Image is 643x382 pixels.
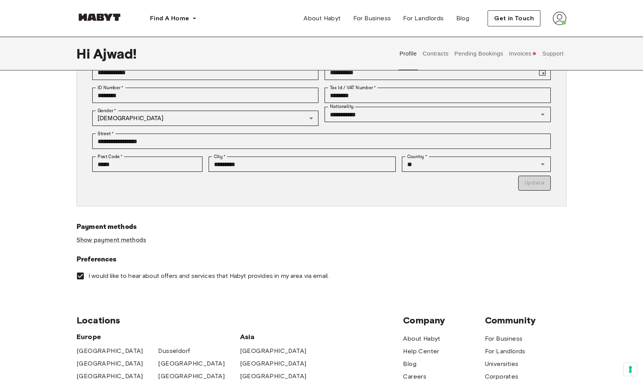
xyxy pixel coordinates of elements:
[214,153,226,160] label: City
[77,222,566,232] h6: Payment methods
[93,46,137,62] span: Ajwad !
[347,11,397,26] a: For Business
[454,37,504,70] button: Pending Bookings
[403,347,439,356] a: Help Center
[553,11,566,25] img: avatar
[485,359,519,369] a: Universities
[150,14,189,23] span: Find A Home
[98,107,116,114] label: Gender
[158,346,190,356] a: Dusseldorf
[535,65,550,80] button: Choose date, selected date is Apr 12, 2001
[537,159,548,170] button: Open
[397,37,566,70] div: user profile tabs
[494,14,534,23] span: Get in Touch
[240,372,307,381] a: [GEOGRAPHIC_DATA]
[144,11,203,26] button: Find A Home
[488,10,540,26] button: Get in Touch
[92,111,318,126] div: [DEMOGRAPHIC_DATA]
[304,14,341,23] span: About Habyt
[508,37,537,70] button: Invoices
[158,372,225,381] a: [GEOGRAPHIC_DATA]
[398,37,418,70] button: Profile
[240,359,307,368] a: [GEOGRAPHIC_DATA]
[77,372,143,381] a: [GEOGRAPHIC_DATA]
[456,14,470,23] span: Blog
[98,130,114,137] label: Street
[403,315,485,326] span: Company
[485,315,566,326] span: Community
[77,332,240,341] span: Europe
[403,14,444,23] span: For Landlords
[485,334,523,343] a: For Business
[98,84,123,91] label: ID Number
[422,37,450,70] button: Contracts
[88,272,329,280] span: I would like to hear about offers and services that Habyt provides in my area via email.
[407,153,427,160] label: Country
[537,109,548,120] button: Open
[403,359,416,369] a: Blog
[541,37,565,70] button: Support
[240,346,307,356] a: [GEOGRAPHIC_DATA]
[77,315,403,326] span: Locations
[297,11,347,26] a: About Habyt
[485,372,519,381] a: Corporates
[403,372,426,381] a: Careers
[485,347,525,356] a: For Landlords
[330,84,376,91] label: Tax Id / VAT Number
[403,334,440,343] a: About Habyt
[77,346,143,356] a: [GEOGRAPHIC_DATA]
[77,46,93,62] span: Hi
[158,359,225,368] a: [GEOGRAPHIC_DATA]
[450,11,476,26] a: Blog
[397,11,450,26] a: For Landlords
[330,103,354,110] label: Nationality
[77,13,122,21] img: Habyt
[624,363,637,376] button: Your consent preferences for tracking technologies
[77,254,566,265] h6: Preferences
[77,236,146,244] a: Show payment methods
[98,153,123,160] label: Post Code
[240,332,321,341] span: Asia
[353,14,391,23] span: For Business
[77,359,143,368] a: [GEOGRAPHIC_DATA]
